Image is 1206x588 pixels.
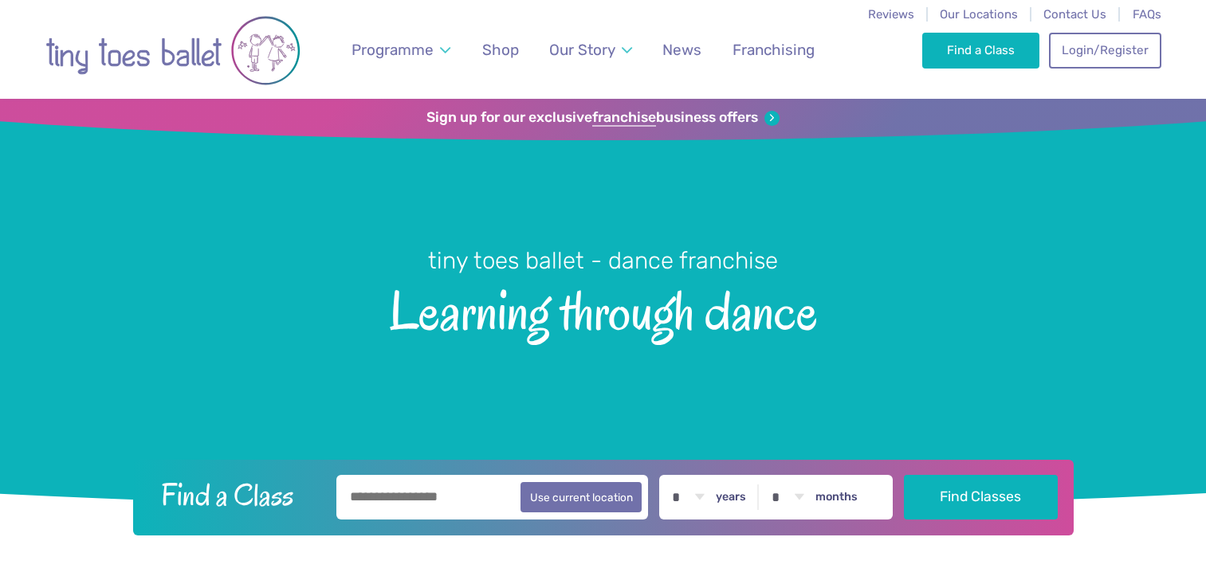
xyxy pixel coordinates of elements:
span: Franchising [733,41,815,59]
small: tiny toes ballet - dance franchise [428,247,778,274]
a: Shop [474,31,526,69]
a: Franchising [725,31,822,69]
span: Programme [352,41,434,59]
a: Contact Us [1043,7,1106,22]
label: months [815,490,858,504]
button: Find Classes [904,475,1058,519]
a: Programme [344,31,458,69]
label: years [716,490,746,504]
h2: Find a Class [148,475,325,515]
a: Our Locations [940,7,1018,22]
a: News [655,31,709,69]
a: FAQs [1133,7,1161,22]
a: Sign up for our exclusivefranchisebusiness offers [426,109,780,127]
a: Our Story [541,31,639,69]
a: Login/Register [1049,33,1161,68]
strong: franchise [592,109,656,127]
span: News [662,41,701,59]
a: Find a Class [922,33,1039,68]
span: Our Story [549,41,615,59]
button: Use current location [521,482,642,512]
a: Reviews [868,7,914,22]
img: tiny toes ballet [45,10,301,91]
span: Learning through dance [28,276,1178,341]
span: Shop [482,41,519,59]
